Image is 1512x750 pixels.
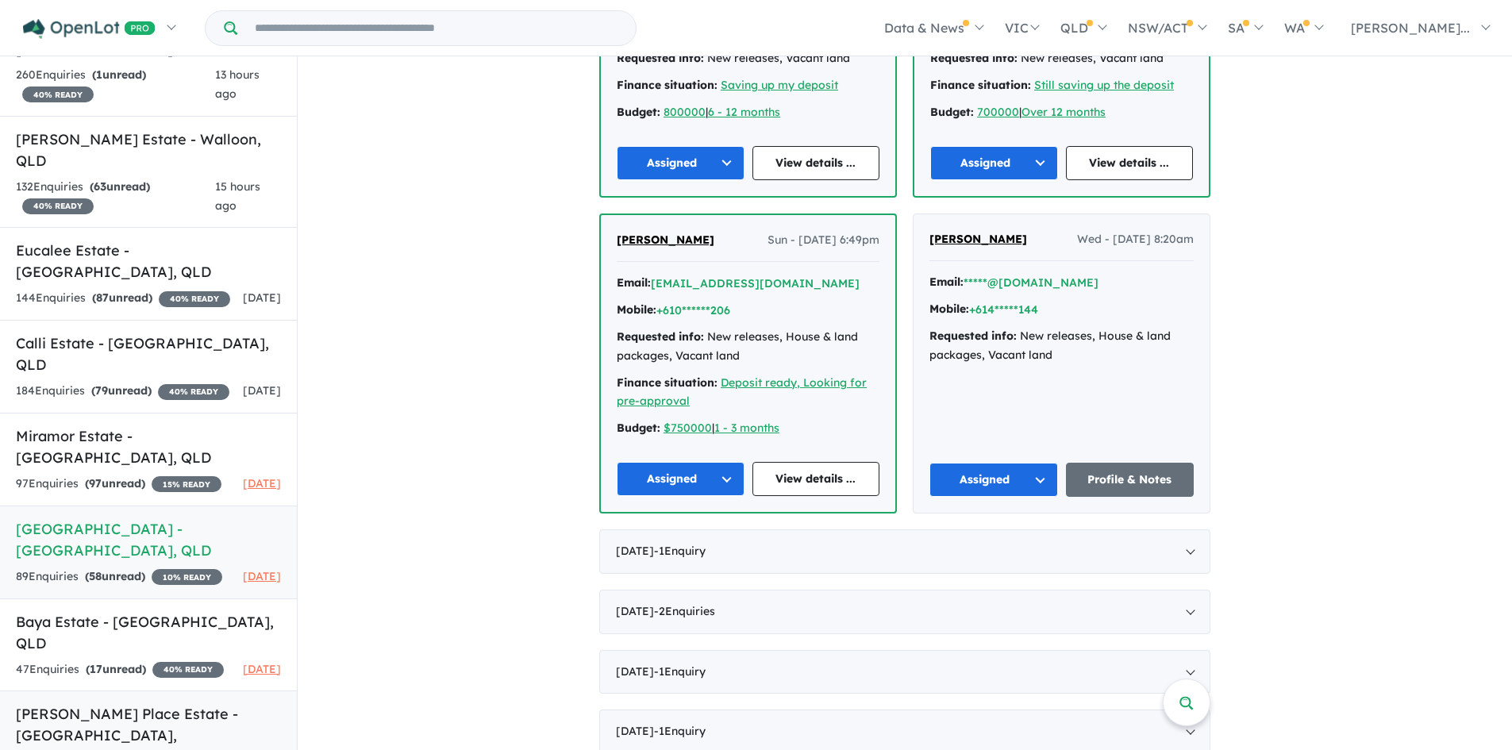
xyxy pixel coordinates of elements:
[16,660,224,679] div: 47 Enquir ies
[16,178,215,216] div: 132 Enquir ies
[86,662,146,676] strong: ( unread)
[617,462,744,496] button: Assigned
[752,146,880,180] a: View details ...
[664,421,712,435] a: $750000
[243,383,281,398] span: [DATE]
[654,604,715,618] span: - 2 Enquir ies
[929,327,1194,365] div: New releases, House & land packages, Vacant land
[1034,78,1174,92] u: Still saving up the deposit
[152,662,224,678] span: 40 % READY
[664,105,706,119] a: 800000
[89,569,102,583] span: 58
[617,51,704,65] strong: Requested info:
[752,462,880,496] a: View details ...
[243,662,281,676] span: [DATE]
[1066,146,1194,180] a: View details ...
[243,476,281,490] span: [DATE]
[23,19,156,39] img: Openlot PRO Logo White
[16,333,281,375] h5: Calli Estate - [GEOGRAPHIC_DATA] , QLD
[617,275,651,290] strong: Email:
[929,232,1027,246] span: [PERSON_NAME]
[930,78,1031,92] strong: Finance situation:
[215,67,260,101] span: 13 hours ago
[90,662,102,676] span: 17
[617,103,879,122] div: |
[617,105,660,119] strong: Budget:
[929,302,969,316] strong: Mobile:
[152,476,221,492] span: 15 % READY
[16,289,230,308] div: 144 Enquir ies
[929,463,1058,497] button: Assigned
[617,419,879,438] div: |
[617,231,714,250] a: [PERSON_NAME]
[977,105,1019,119] a: 700000
[930,51,1018,65] strong: Requested info:
[215,179,260,213] span: 15 hours ago
[617,329,704,344] strong: Requested info:
[929,329,1017,343] strong: Requested info:
[91,383,152,398] strong: ( unread)
[617,375,867,409] a: Deposit ready, Looking for pre-approval
[1066,463,1195,497] a: Profile & Notes
[929,230,1027,249] a: [PERSON_NAME]
[16,66,215,104] div: 260 Enquir ies
[930,146,1058,180] button: Assigned
[158,384,229,400] span: 40 % READY
[16,382,229,401] div: 184 Enquir ies
[617,375,718,390] strong: Finance situation:
[16,240,281,283] h5: Eucalee Estate - [GEOGRAPHIC_DATA] , QLD
[243,290,281,305] span: [DATE]
[89,476,102,490] span: 97
[16,475,221,494] div: 97 Enquir ies
[90,179,150,194] strong: ( unread)
[617,328,879,366] div: New releases, House & land packages, Vacant land
[930,49,1193,68] div: New releases, Vacant land
[16,611,281,654] h5: Baya Estate - [GEOGRAPHIC_DATA] , QLD
[96,290,109,305] span: 87
[1021,105,1106,119] a: Over 12 months
[16,518,281,561] h5: [GEOGRAPHIC_DATA] - [GEOGRAPHIC_DATA] , QLD
[243,569,281,583] span: [DATE]
[159,291,230,307] span: 40 % READY
[617,146,744,180] button: Assigned
[651,275,860,292] button: [EMAIL_ADDRESS][DOMAIN_NAME]
[599,650,1210,694] div: [DATE]
[16,567,222,587] div: 89 Enquir ies
[92,290,152,305] strong: ( unread)
[92,67,146,82] strong: ( unread)
[16,425,281,468] h5: Miramor Estate - [GEOGRAPHIC_DATA] , QLD
[85,569,145,583] strong: ( unread)
[152,569,222,585] span: 10 % READY
[599,529,1210,574] div: [DATE]
[617,233,714,247] span: [PERSON_NAME]
[1351,20,1470,36] span: [PERSON_NAME]...
[617,78,718,92] strong: Finance situation:
[714,421,779,435] a: 1 - 3 months
[599,590,1210,634] div: [DATE]
[930,103,1193,122] div: |
[95,383,108,398] span: 79
[617,421,660,435] strong: Budget:
[930,105,974,119] strong: Budget:
[22,198,94,214] span: 40 % READY
[240,11,633,45] input: Try estate name, suburb, builder or developer
[1077,230,1194,249] span: Wed - [DATE] 8:20am
[16,129,281,171] h5: [PERSON_NAME] Estate - Walloon , QLD
[721,78,838,92] a: Saving up my deposit
[22,87,94,102] span: 40 % READY
[708,105,780,119] a: 6 - 12 months
[85,476,145,490] strong: ( unread)
[617,302,656,317] strong: Mobile:
[654,724,706,738] span: - 1 Enquir y
[654,544,706,558] span: - 1 Enquir y
[654,664,706,679] span: - 1 Enquir y
[94,179,106,194] span: 63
